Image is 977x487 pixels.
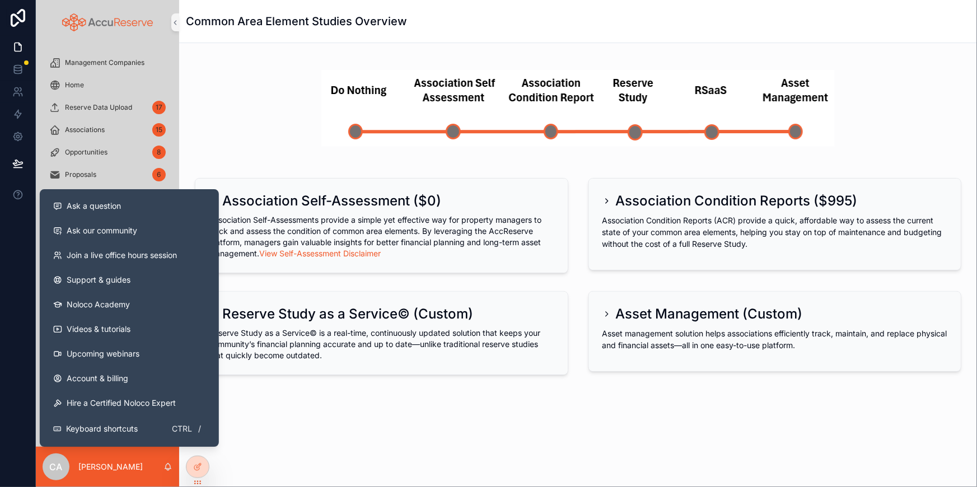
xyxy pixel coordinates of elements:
[44,268,214,292] a: Support & guides
[67,299,130,310] span: Noloco Academy
[259,249,381,258] a: View Self-Assessment Disclaimer
[67,274,130,285] span: Support & guides
[152,101,166,114] div: 17
[616,192,858,210] h2: Association Condition Reports ($995)
[44,415,214,442] button: Keyboard shortcutsCtrl/
[152,168,166,181] div: 6
[186,13,407,29] h1: Common Area Element Studies Overview
[44,218,214,243] a: Ask our community
[43,97,172,118] a: Reserve Data Upload17
[44,292,214,317] a: Noloco Academy
[44,341,214,366] a: Upcoming webinars
[65,81,84,90] span: Home
[43,53,172,73] a: Management Companies
[67,324,130,335] span: Videos & tutorials
[50,460,63,474] span: CA
[62,13,153,31] img: App logo
[616,305,803,323] h2: Asset Management (Custom)
[67,397,176,409] span: Hire a Certified Noloco Expert
[222,192,441,210] h2: Association Self-Assessment ($0)
[152,146,166,159] div: 8
[44,366,214,391] a: Account & billing
[67,200,121,212] span: Ask a question
[65,58,144,67] span: Management Companies
[195,424,204,433] span: /
[321,70,835,147] img: 24297-Asset-Continuum.png
[602,327,948,351] p: Asset management solution helps associations efficiently track, maintain, and replace physical an...
[171,422,193,436] span: Ctrl
[67,225,137,236] span: Ask our community
[44,317,214,341] a: Videos & tutorials
[78,461,143,472] p: [PERSON_NAME]
[67,373,128,384] span: Account & billing
[43,187,172,207] a: RFQ's11
[44,194,214,218] button: Ask a question
[67,348,139,359] span: Upcoming webinars
[43,142,172,162] a: Opportunities8
[222,305,473,323] h2: Reserve Study as a Service© (Custom)
[65,125,105,134] span: Associations
[43,120,172,140] a: Associations15
[602,214,948,250] p: Association Condition Reports (ACR) provide a quick, affordable way to assess the current state o...
[209,328,540,360] span: Reserve Study as a Service© is a real-time, continuously updated solution that keeps your communi...
[44,243,214,268] a: Join a live office hours session
[43,165,172,185] a: Proposals6
[65,170,96,179] span: Proposals
[152,123,166,137] div: 15
[209,215,541,258] span: Association Self-Assessments provide a simple yet effective way for property managers to track an...
[65,148,107,157] span: Opportunities
[65,103,132,112] span: Reserve Data Upload
[44,391,214,415] button: Hire a Certified Noloco Expert
[66,423,138,434] span: Keyboard shortcuts
[36,45,179,443] div: scrollable content
[43,75,172,95] a: Home
[67,250,177,261] span: Join a live office hours session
